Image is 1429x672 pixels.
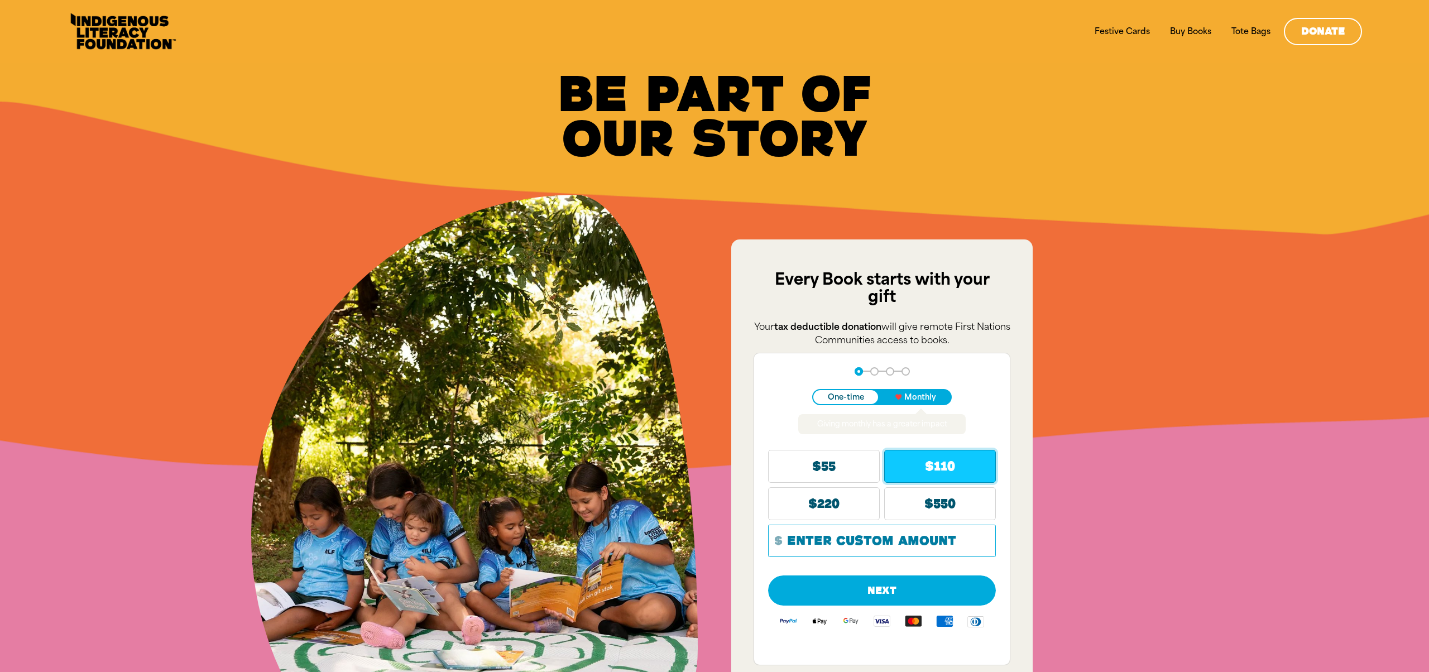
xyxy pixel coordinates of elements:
button: $550 [884,487,996,520]
span: Next [785,586,979,595]
img: Diners Club logo [960,615,991,628]
i: favorite [895,393,902,401]
span: $550 [924,499,956,508]
span: Monthly [904,393,936,401]
img: Google Pay logo [835,615,866,627]
p: Your will give remote First Nations Communities access to books. [754,320,1010,347]
span: Every Book starts with your gift [775,270,990,306]
a: Tote Bags [1225,23,1277,40]
a: Festive Cards [1088,23,1157,40]
button: Navigate to step 2 of 4 to upgrade your one time donation to a regular donation [870,367,879,376]
img: Paypal logo [773,615,804,627]
span: $110 [925,462,955,471]
div: Giving monthly has a greater impact [798,414,966,434]
a: Donate [1284,18,1362,45]
span: Be Part of Our Story [558,76,871,157]
span: One-time [828,393,864,401]
button: Navigate to step 4 of 4 to enter your payment details [901,367,910,376]
a: Buy Books [1163,23,1218,40]
button: Monthly [880,390,951,404]
button: $110 [884,450,996,483]
button: $220 [768,487,880,520]
span: $220 [808,499,840,508]
div: Available payment methods [768,606,996,636]
img: American Express logo [929,615,960,627]
button: Navigate to step 1 of 4 to enter your donation amount [855,367,863,376]
span: $55 [812,462,836,471]
strong: tax deductible donation [774,321,881,332]
button: $55 [768,450,880,483]
button: Pay with Credit Card [768,575,996,606]
input: Enter custom amount [781,525,995,556]
button: One-time [813,390,878,404]
img: Mastercard logo [898,615,929,627]
span: $ [769,526,783,556]
img: Visa logo [866,615,898,627]
div: Donation frequency [812,389,952,405]
img: Apple Pay logo [804,615,835,627]
button: Navigate to step 3 of 4 to enter your details [886,367,894,376]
